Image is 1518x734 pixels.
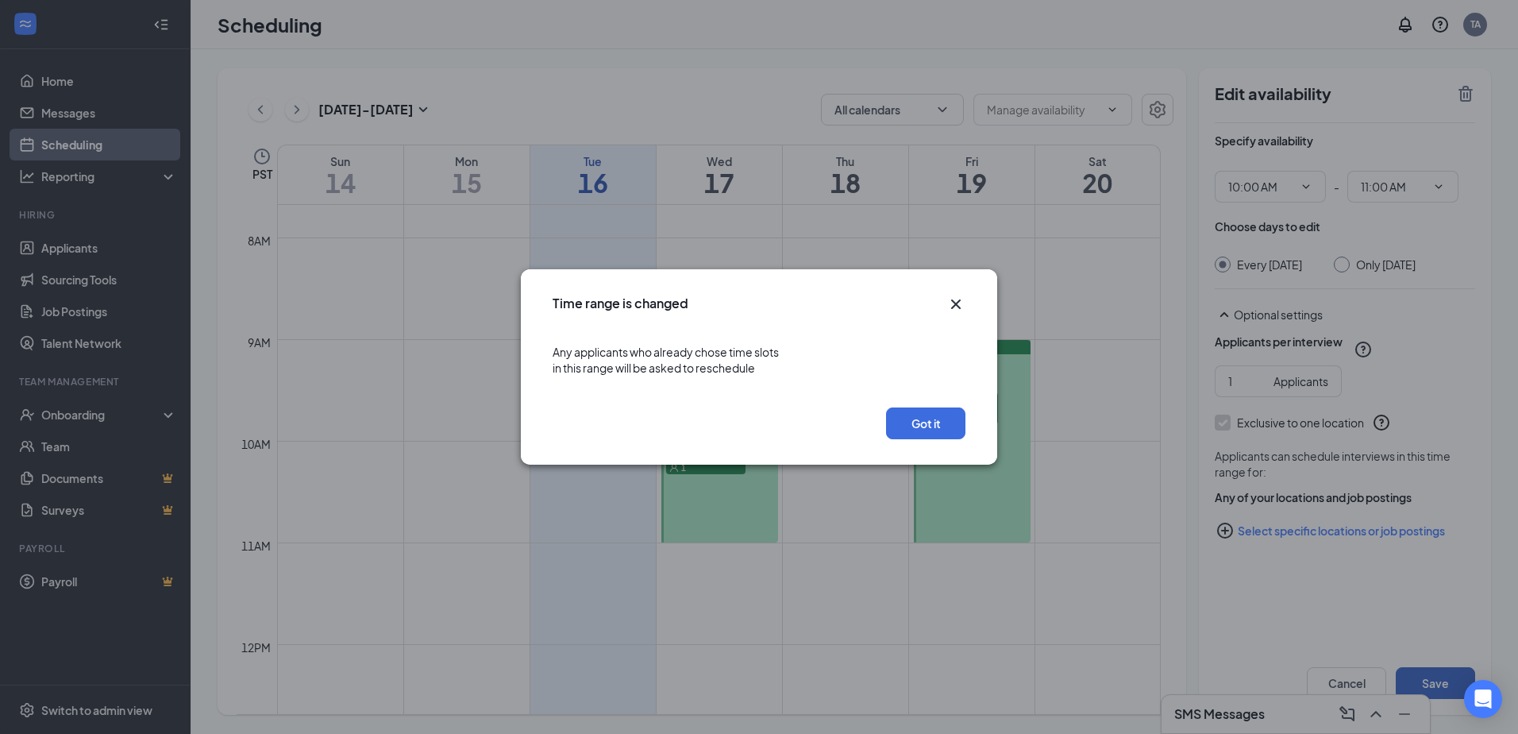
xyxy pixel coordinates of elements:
button: Close [946,295,965,314]
div: Open Intercom Messenger [1464,680,1502,718]
div: Any applicants who already chose time slots in this range will be asked to reschedule [553,328,965,392]
button: Got it [886,408,965,439]
h3: Time range is changed [553,295,688,312]
svg: Cross [946,295,965,314]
